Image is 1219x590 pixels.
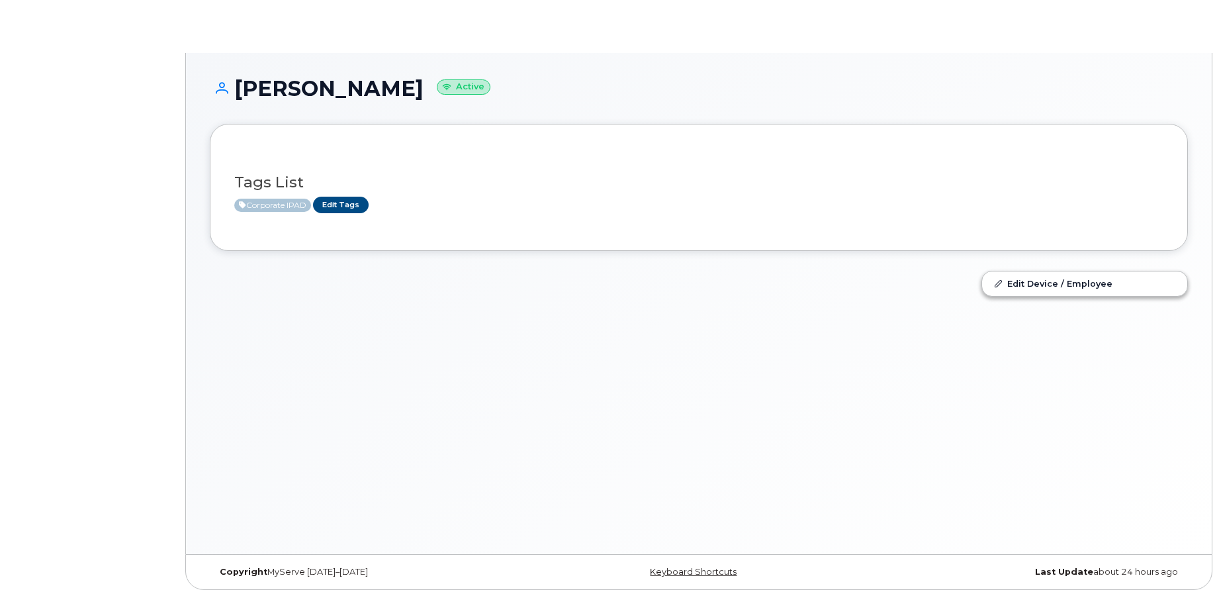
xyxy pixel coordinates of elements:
[313,197,369,213] a: Edit Tags
[437,79,490,95] small: Active
[234,174,1163,191] h3: Tags List
[862,567,1188,577] div: about 24 hours ago
[220,567,267,577] strong: Copyright
[210,567,536,577] div: MyServe [DATE]–[DATE]
[210,77,1188,100] h1: [PERSON_NAME]
[1035,567,1093,577] strong: Last Update
[650,567,737,577] a: Keyboard Shortcuts
[982,271,1187,295] a: Edit Device / Employee
[234,199,311,212] span: Active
